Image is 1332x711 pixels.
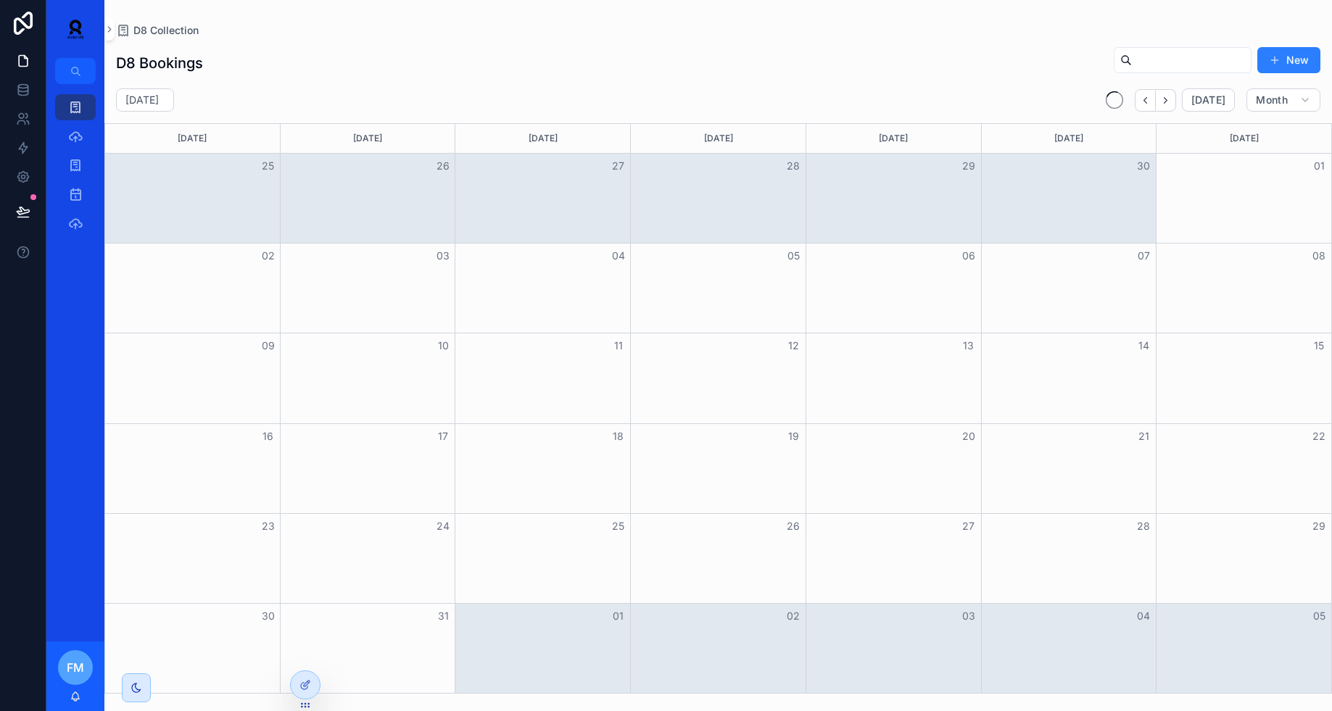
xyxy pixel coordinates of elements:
[1156,89,1176,112] button: Next
[960,428,977,445] button: 20
[610,517,627,535] button: 25
[46,84,104,255] div: scrollable content
[260,607,277,625] button: 30
[610,247,627,265] button: 04
[260,337,277,354] button: 09
[283,124,453,153] div: [DATE]
[808,124,979,153] div: [DATE]
[1256,93,1288,107] span: Month
[1135,607,1152,625] button: 04
[610,607,627,625] button: 01
[1135,337,1152,354] button: 14
[1135,517,1152,535] button: 28
[785,607,802,625] button: 02
[58,17,93,41] img: App logo
[785,428,802,445] button: 19
[458,124,628,153] div: [DATE]
[610,157,627,175] button: 27
[1135,428,1152,445] button: 21
[260,428,277,445] button: 16
[1310,337,1328,354] button: 15
[785,337,802,354] button: 12
[434,157,452,175] button: 26
[633,124,803,153] div: [DATE]
[260,247,277,265] button: 02
[104,123,1332,694] div: Month View
[133,23,199,38] span: D8 Collection
[1191,93,1225,107] span: [DATE]
[260,517,277,535] button: 23
[960,157,977,175] button: 29
[984,124,1154,153] div: [DATE]
[1310,428,1328,445] button: 22
[960,607,977,625] button: 03
[1135,247,1152,265] button: 07
[260,157,277,175] button: 25
[1159,124,1329,153] div: [DATE]
[960,517,977,535] button: 27
[434,337,452,354] button: 10
[434,428,452,445] button: 17
[1135,157,1152,175] button: 30
[1182,88,1235,112] button: [DATE]
[1310,247,1328,265] button: 08
[1246,88,1320,112] button: Month
[67,659,84,676] span: FM
[1310,517,1328,535] button: 29
[960,247,977,265] button: 06
[1257,47,1320,73] button: New
[610,337,627,354] button: 11
[610,428,627,445] button: 18
[785,157,802,175] button: 28
[434,607,452,625] button: 31
[434,517,452,535] button: 24
[960,337,977,354] button: 13
[107,124,278,153] div: [DATE]
[785,247,802,265] button: 05
[785,517,802,535] button: 26
[1310,607,1328,625] button: 05
[1135,89,1156,112] button: Back
[125,93,159,107] h2: [DATE]
[434,247,452,265] button: 03
[1310,157,1328,175] button: 01
[116,53,203,73] h1: D8 Bookings
[116,23,199,38] a: D8 Collection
